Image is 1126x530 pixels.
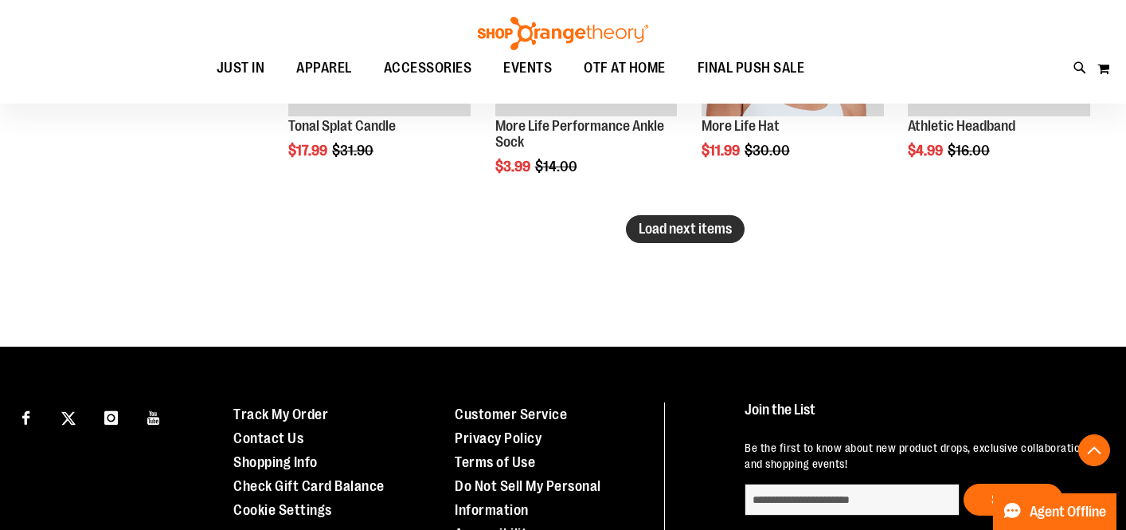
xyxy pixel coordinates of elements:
a: Terms of Use [455,454,535,470]
button: Load next items [626,215,745,243]
a: Do Not Sell My Personal Information [455,478,601,518]
a: Customer Service [455,406,567,422]
img: Shop Orangetheory [475,17,651,50]
span: $17.99 [288,143,330,159]
span: APPAREL [296,50,352,86]
button: Back To Top [1078,434,1110,466]
button: Agent Offline [993,493,1116,530]
span: $11.99 [702,143,742,159]
span: $4.99 [908,143,945,159]
a: Cookie Settings [233,502,332,518]
a: Contact Us [233,430,303,446]
span: $14.00 [535,159,580,175]
p: Be the first to know about new product drops, exclusive collaborations, and shopping events! [745,440,1096,472]
span: Load next items [639,221,732,237]
a: Check Gift Card Balance [233,478,385,494]
a: Privacy Policy [455,430,541,446]
a: Visit our Instagram page [97,402,125,430]
input: enter email [745,484,960,516]
a: Visit our Facebook page [12,402,40,430]
span: OTF AT HOME [584,50,666,86]
span: JUST IN [217,50,265,86]
span: EVENTS [503,50,552,86]
span: FINAL PUSH SALE [698,50,805,86]
a: More Life Hat [702,118,780,134]
h4: Join the List [745,402,1096,432]
span: ACCESSORIES [384,50,472,86]
a: Athletic Headband [908,118,1015,134]
span: Sign Up [991,492,1035,508]
img: Twitter [61,411,76,426]
a: Visit our X page [55,402,83,430]
a: Visit our Youtube page [140,402,168,430]
span: $31.90 [332,143,376,159]
span: $30.00 [745,143,792,159]
a: Track My Order [233,406,328,422]
span: $16.00 [948,143,992,159]
a: More Life Performance Ankle Sock [495,118,664,150]
span: $3.99 [495,159,533,175]
a: Shopping Info [233,454,318,470]
a: Tonal Splat Candle [288,118,396,134]
span: Agent Offline [1030,504,1106,520]
button: Sign Up [964,484,1063,516]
